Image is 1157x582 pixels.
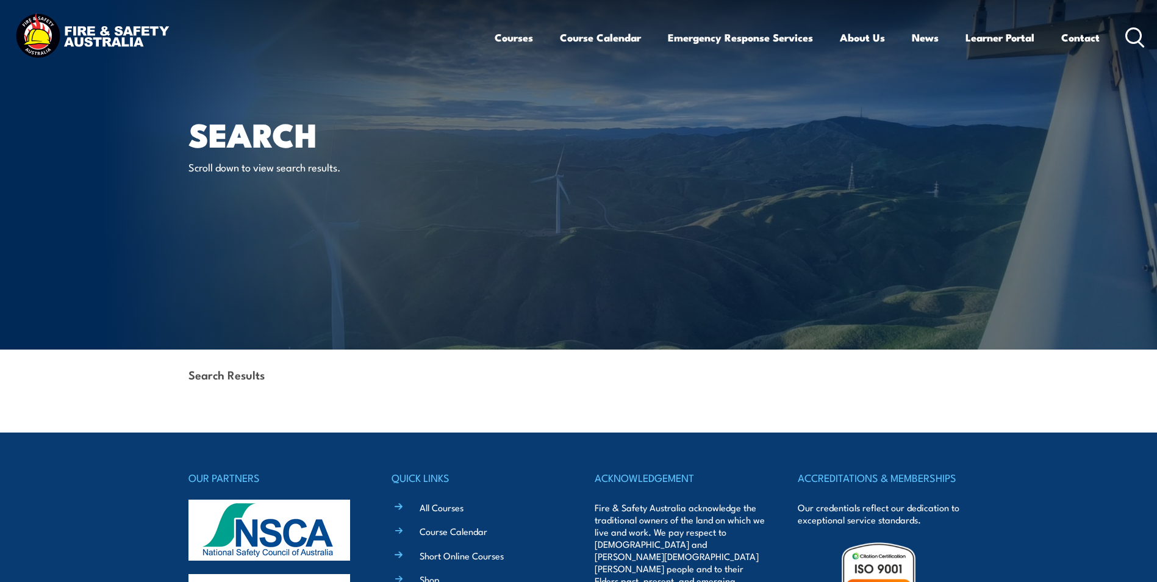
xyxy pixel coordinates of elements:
a: Contact [1061,21,1100,54]
strong: Search Results [188,366,265,383]
a: Course Calendar [560,21,641,54]
a: Emergency Response Services [668,21,813,54]
img: nsca-logo-footer [188,500,350,561]
a: Short Online Courses [420,549,504,562]
a: Courses [495,21,533,54]
h1: Search [188,120,490,148]
h4: QUICK LINKS [392,469,562,486]
h4: OUR PARTNERS [188,469,359,486]
p: Scroll down to view search results. [188,160,411,174]
p: Our credentials reflect our dedication to exceptional service standards. [798,501,969,526]
a: About Us [840,21,885,54]
h4: ACKNOWLEDGEMENT [595,469,765,486]
h4: ACCREDITATIONS & MEMBERSHIPS [798,469,969,486]
a: All Courses [420,501,464,514]
a: News [912,21,939,54]
a: Learner Portal [965,21,1034,54]
a: Course Calendar [420,525,487,537]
